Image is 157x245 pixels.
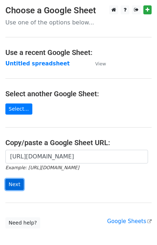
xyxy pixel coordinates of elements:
h4: Copy/paste a Google Sheet URL: [5,138,152,147]
a: Select... [5,103,32,115]
small: Example: [URL][DOMAIN_NAME] [5,165,79,170]
h3: Choose a Google Sheet [5,5,152,16]
a: Need help? [5,217,40,228]
h4: Use a recent Google Sheet: [5,48,152,57]
input: Paste your Google Sheet URL here [5,150,148,163]
h4: Select another Google Sheet: [5,89,152,98]
a: Untitled spreadsheet [5,60,70,67]
input: Next [5,179,24,190]
iframe: Chat Widget [121,211,157,245]
a: Google Sheets [107,218,152,225]
small: View [95,61,106,66]
a: View [88,60,106,67]
p: Use one of the options below... [5,19,152,26]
